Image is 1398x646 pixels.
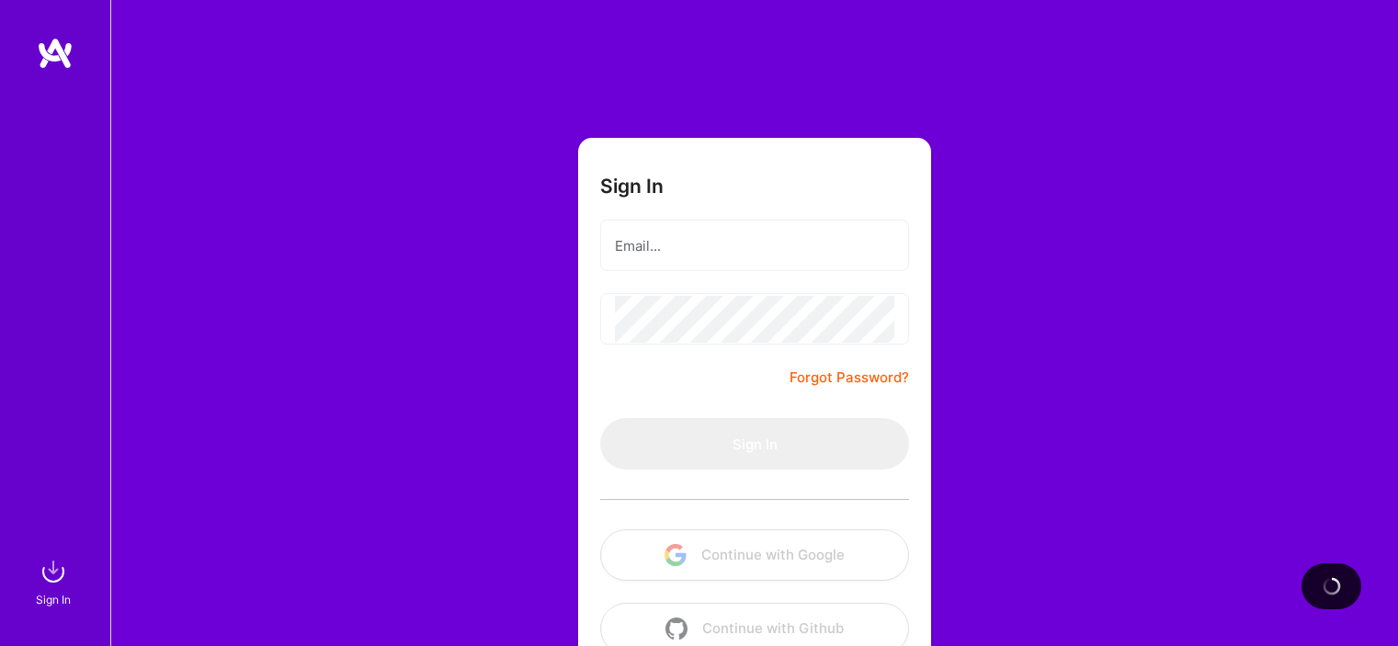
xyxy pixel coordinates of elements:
div: Sign In [36,590,71,609]
button: Continue with Google [600,529,909,581]
img: loading [1318,573,1344,599]
a: sign inSign In [39,553,72,609]
input: Email... [615,222,894,269]
img: icon [665,544,687,566]
img: sign in [35,553,72,590]
button: Sign In [600,418,909,470]
h3: Sign In [600,175,664,198]
img: logo [37,37,74,70]
a: Forgot Password? [790,367,909,389]
img: icon [665,618,688,640]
